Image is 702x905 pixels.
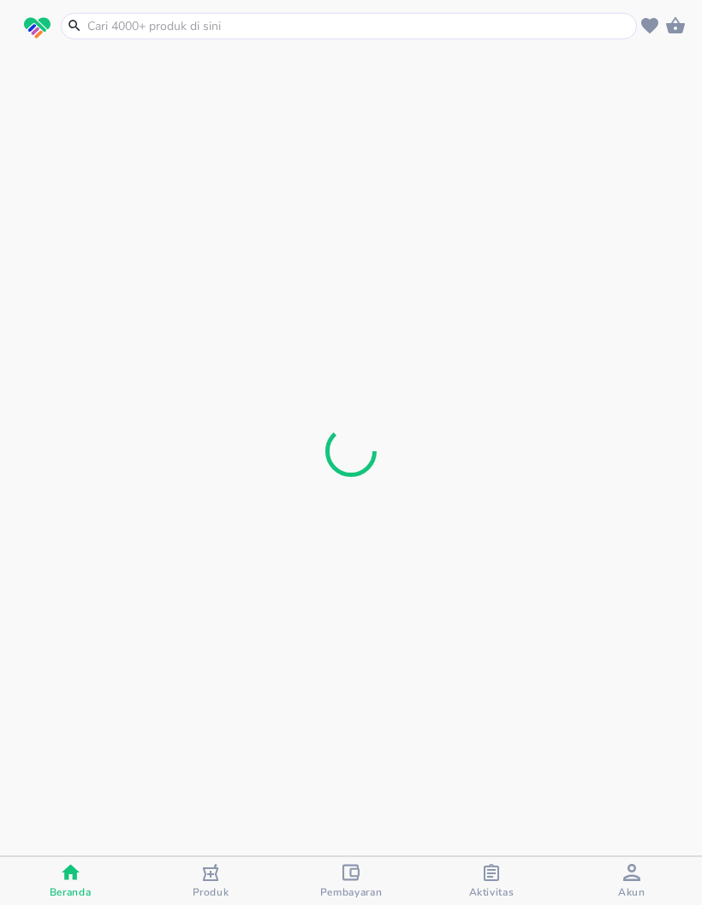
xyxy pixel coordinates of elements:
span: Aktivitas [469,885,515,899]
img: logo_swiperx_s.bd005f3b.svg [24,17,51,39]
button: Aktivitas [421,857,562,905]
span: Akun [618,885,645,899]
button: Pembayaran [281,857,421,905]
span: Produk [193,885,229,899]
button: Produk [140,857,281,905]
span: Pembayaran [320,885,383,899]
span: Beranda [50,885,92,899]
input: Cari 4000+ produk di sini [86,17,633,35]
button: Akun [562,857,702,905]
